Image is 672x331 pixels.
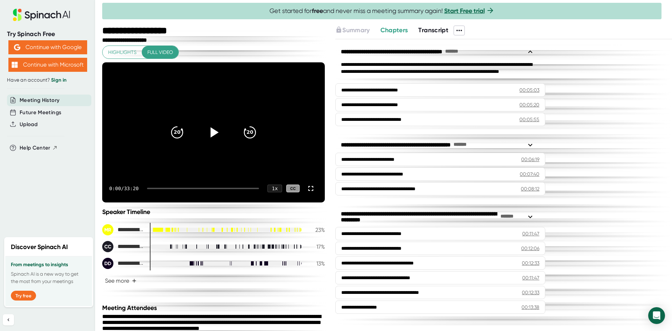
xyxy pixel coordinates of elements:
[522,260,539,267] div: 00:12:33
[286,185,300,193] div: CC
[102,258,113,269] div: DD
[522,289,539,296] div: 00:12:33
[444,7,485,15] a: Start Free trial
[20,120,37,129] button: Upload
[522,230,539,237] div: 00:11:47
[269,7,495,15] span: Get started for and never miss a meeting summary again!
[109,186,139,191] div: 0:00 / 33:20
[132,278,136,284] span: +
[102,224,113,235] div: MR
[342,26,370,34] span: Summary
[521,156,539,163] div: 00:06:19
[519,101,539,108] div: 00:05:20
[102,208,325,216] div: Speaker Timeline
[14,44,20,50] img: Aehbyd4JwY73AAAAAElFTkSuQmCC
[522,274,539,281] div: 00:11:47
[11,270,86,285] p: Spinach AI is a new way to get the most from your meetings
[335,26,380,35] div: Upgrade to access
[648,307,665,324] div: Open Intercom Messenger
[521,304,539,311] div: 00:13:38
[11,242,68,252] h2: Discover Spinach AI
[418,26,448,34] span: Transcript
[102,224,144,235] div: Mitchell, Robert
[51,77,66,83] a: Sign in
[3,314,14,325] button: Collapse sidebar
[8,40,87,54] button: Continue with Google
[11,262,86,268] h3: From meetings to insights
[142,46,178,59] button: Full video
[102,304,327,312] div: Meeting Attendees
[7,30,88,38] div: Try Spinach Free
[108,48,136,57] span: Highlights
[307,243,325,250] div: 17 %
[102,275,139,287] button: See more+
[103,46,142,59] button: Highlights
[20,144,58,152] button: Help Center
[520,171,539,178] div: 00:07:40
[335,26,370,35] button: Summary
[8,58,87,72] button: Continue with Microsoft
[307,260,325,267] div: 13 %
[307,227,325,233] div: 23 %
[20,96,59,104] button: Meeting History
[521,245,539,252] div: 00:12:06
[11,291,36,301] button: Try free
[102,241,113,252] div: CC
[20,109,61,117] button: Future Meetings
[312,7,323,15] b: free
[519,87,539,94] div: 00:05:03
[267,185,282,192] div: 1 x
[521,185,539,192] div: 00:08:12
[380,26,408,34] span: Chapters
[519,116,539,123] div: 00:05:55
[102,241,144,252] div: Cannon, Cassandra
[147,48,173,57] span: Full video
[380,26,408,35] button: Chapters
[418,26,448,35] button: Transcript
[20,144,50,152] span: Help Center
[7,77,88,83] div: Have an account?
[102,258,144,269] div: Dingeldein, Daniel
